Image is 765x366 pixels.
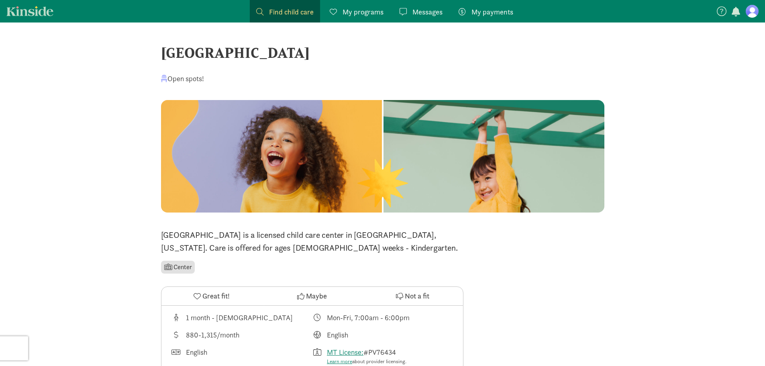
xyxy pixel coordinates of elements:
div: about provider licensing. [327,358,406,366]
a: MT License: [327,348,363,357]
div: 1 month - [DEMOGRAPHIC_DATA] [186,312,293,323]
div: 880-1,315/month [186,329,239,340]
div: [GEOGRAPHIC_DATA] [161,42,604,63]
button: Great fit! [161,287,262,305]
div: Open spots! [161,73,204,84]
span: Maybe [306,290,327,301]
div: Average tuition for this program [171,329,312,340]
span: Not a fit [405,290,429,301]
span: Find child care [269,6,314,17]
button: Maybe [262,287,362,305]
div: English [186,347,207,366]
div: Class schedule [312,312,453,323]
span: Great fit! [202,290,230,301]
span: My payments [471,6,513,17]
div: #PV76434 [327,347,406,366]
div: Mon-Fri, 7:00am - 6:00pm [327,312,410,323]
div: Age range for children that this provider cares for [171,312,312,323]
div: License number [312,347,453,366]
span: Messages [412,6,443,17]
div: English [327,329,348,340]
a: Kinside [6,6,53,16]
li: Center [161,261,195,274]
div: Languages spoken [171,347,312,366]
span: My programs [343,6,384,17]
a: Learn more [327,358,352,365]
button: Not a fit [362,287,463,305]
p: [GEOGRAPHIC_DATA] is a licensed child care center in [GEOGRAPHIC_DATA], [US_STATE]. Care is offer... [161,229,463,254]
div: Languages taught [312,329,453,340]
